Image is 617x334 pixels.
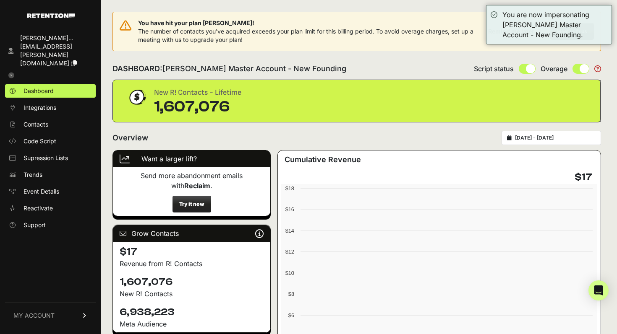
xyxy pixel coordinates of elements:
span: MY ACCOUNT [13,311,55,320]
text: $14 [285,228,294,234]
a: Contacts [5,118,96,131]
span: Code Script [24,137,56,145]
a: [PERSON_NAME]... [EMAIL_ADDRESS][PERSON_NAME][DOMAIN_NAME] [5,31,96,70]
p: Send more abandonment emails with . [120,171,264,191]
div: Open Intercom Messenger [588,280,609,300]
a: Trends [5,168,96,181]
span: Integrations [24,104,56,112]
span: Event Details [24,187,59,196]
h4: $17 [120,245,264,259]
span: The number of contacts you've acquired exceeds your plan limit for this billing period. To avoid ... [138,28,473,43]
span: Contacts [24,120,48,129]
text: $18 [285,185,294,192]
h3: Cumulative Revenue [285,154,361,166]
p: New R! Contacts [120,289,264,299]
span: Reactivate [24,204,53,212]
span: Dashboard [24,87,54,95]
div: You are now impersonating [PERSON_NAME] Master Account - New Founding. [502,10,607,40]
text: $12 [285,249,294,255]
strong: Reclaim [184,181,210,190]
span: Support [24,221,46,229]
h4: 1,607,076 [120,275,264,289]
h2: DASHBOARD: [112,63,346,75]
text: $6 [288,312,294,318]
div: Meta Audience [120,319,264,329]
div: 1,607,076 [154,98,241,115]
span: [EMAIL_ADDRESS][PERSON_NAME][DOMAIN_NAME] [20,43,72,67]
a: Integrations [5,101,96,114]
img: Retention.com [27,13,75,18]
span: Script status [474,64,514,74]
span: You have hit your plan [PERSON_NAME]! [138,19,485,27]
a: Support [5,218,96,232]
a: Code Script [5,135,96,148]
a: Supression Lists [5,151,96,165]
h4: 6,938,223 [120,306,264,319]
span: Supression Lists [24,154,68,162]
strong: Try it now [179,201,204,207]
img: dollar-coin-05c43ed7efb7bc0c12610022525b4bbbb207c7efeef5aecc26f025e68dcafac9.png [126,87,147,108]
button: Remind me later [485,24,545,39]
div: New R! Contacts - Lifetime [154,87,241,98]
text: $16 [285,206,294,212]
h2: Overview [112,132,148,144]
p: Revenue from R! Contacts [120,259,264,269]
h4: $17 [575,171,592,184]
text: $8 [288,291,294,297]
div: Grow Contacts [113,225,270,242]
span: Trends [24,171,42,179]
a: Reactivate [5,202,96,215]
span: Overage [541,64,567,74]
span: [PERSON_NAME] Master Account - New Founding [162,64,346,73]
a: Event Details [5,185,96,198]
text: $10 [285,270,294,276]
div: Want a larger lift? [113,150,270,167]
a: MY ACCOUNT [5,303,96,328]
a: Dashboard [5,84,96,98]
div: [PERSON_NAME]... [20,34,92,42]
